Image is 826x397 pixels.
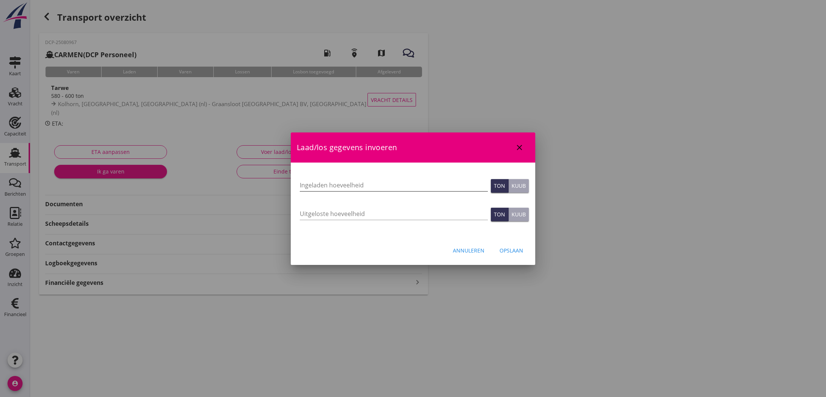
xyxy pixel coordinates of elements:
button: Ton [491,208,509,221]
div: Laad/los gegevens invoeren [291,132,535,163]
div: Kuub [512,182,526,190]
button: Ton [491,179,509,193]
button: Kuub [509,179,529,193]
i: close [515,143,524,152]
button: Annuleren [447,244,490,257]
div: Opslaan [500,246,523,254]
div: Ton [494,182,505,190]
button: Opslaan [493,244,529,257]
input: Uitgeloste hoeveelheid [300,208,488,220]
div: Ton [494,210,505,218]
button: Kuub [509,208,529,221]
div: Kuub [512,210,526,218]
div: Annuleren [453,246,484,254]
input: Ingeladen hoeveelheid [300,179,488,191]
